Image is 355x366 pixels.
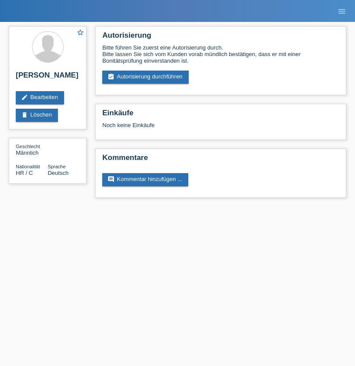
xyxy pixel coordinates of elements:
[333,8,351,14] a: menu
[102,122,339,135] div: Noch keine Einkäufe
[16,143,48,156] div: Männlich
[21,111,28,118] i: delete
[16,144,40,149] span: Geschlecht
[102,109,339,122] h2: Einkäufe
[108,73,115,80] i: assignment_turned_in
[16,71,79,84] h2: [PERSON_NAME]
[76,28,84,36] i: star_border
[102,71,189,84] a: assignment_turned_inAutorisierung durchführen
[102,153,339,167] h2: Kommentare
[21,94,28,101] i: edit
[16,170,33,176] span: Kroatien / C / 16.04.2016
[76,28,84,38] a: star_border
[16,109,58,122] a: deleteLöschen
[337,7,346,16] i: menu
[16,91,64,104] a: editBearbeiten
[102,173,188,186] a: commentKommentar hinzufügen ...
[108,176,115,183] i: comment
[16,164,40,169] span: Nationalität
[102,31,339,44] h2: Autorisierung
[48,170,69,176] span: Deutsch
[48,164,66,169] span: Sprache
[102,44,339,64] div: Bitte führen Sie zuerst eine Autorisierung durch. Bitte lassen Sie sich vom Kunden vorab mündlich...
